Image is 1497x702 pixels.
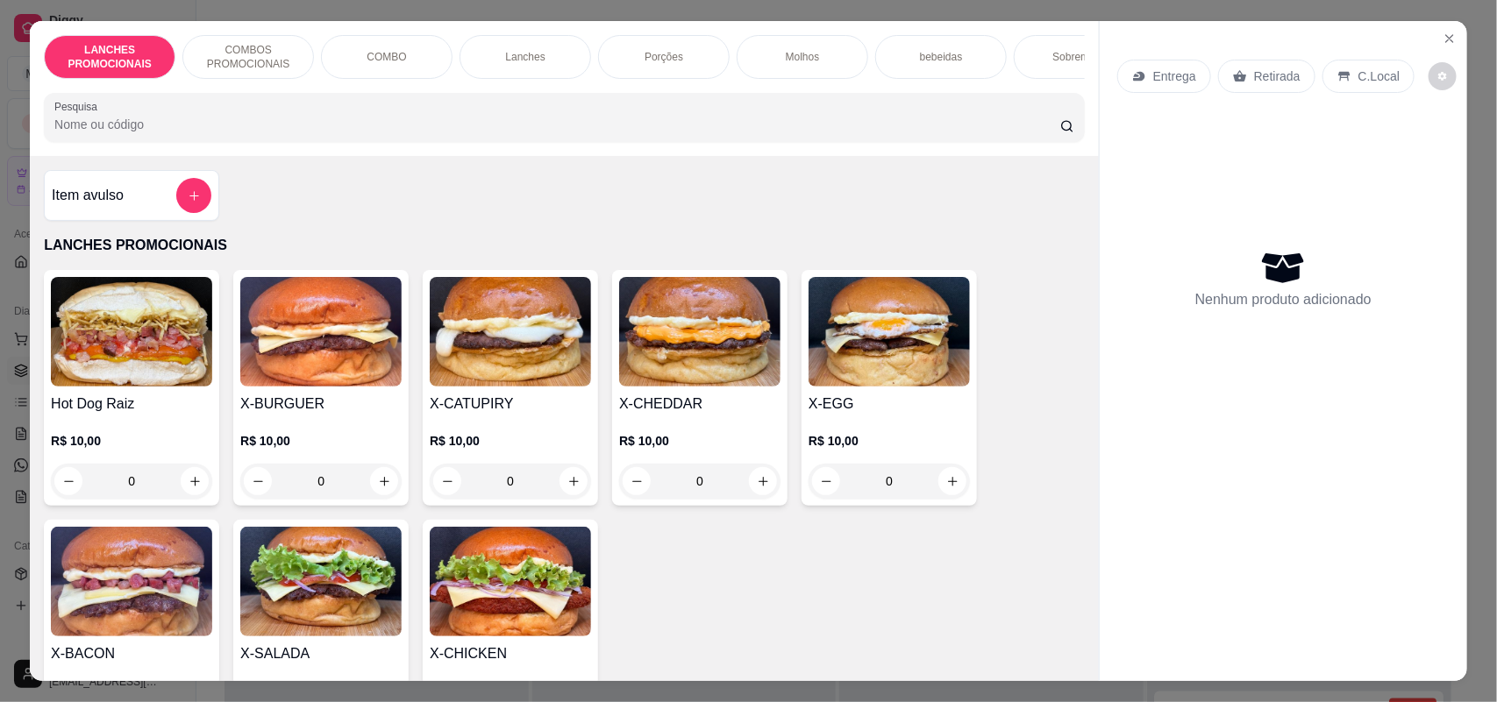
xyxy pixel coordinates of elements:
button: increase-product-quantity [370,467,398,495]
label: Pesquisa [54,99,103,114]
button: increase-product-quantity [560,467,588,495]
p: R$ 10,00 [809,432,970,450]
p: COMBOS PROMOCIONAIS [197,43,299,71]
h4: X-EGG [809,394,970,415]
p: R$ 10,00 [51,432,212,450]
img: product-image [240,277,402,386]
p: Retirada [1254,67,1301,85]
button: decrease-product-quantity [623,467,651,495]
input: Pesquisa [54,116,1060,133]
button: increase-product-quantity [938,467,966,495]
button: decrease-product-quantity [433,467,461,495]
h4: Hot Dog Raiz [51,394,212,415]
p: Lanches [505,50,545,64]
h4: X-SALADA [240,643,402,664]
button: increase-product-quantity [749,467,777,495]
h4: X-BURGUER [240,394,402,415]
p: Porções [645,50,683,64]
p: Entrega [1153,67,1196,85]
img: product-image [809,277,970,386]
p: bebeidas [920,50,963,64]
h4: X-CHEDDAR [619,394,781,415]
p: COMBO [367,50,406,64]
img: product-image [430,277,591,386]
button: increase-product-quantity [181,467,209,495]
p: R$ 10,00 [619,432,781,450]
button: decrease-product-quantity [54,467,82,495]
p: Sobremesa [1052,50,1106,64]
p: Molhos [786,50,820,64]
h4: Item avulso [52,185,124,206]
p: LANCHES PROMOCIONAIS [59,43,160,71]
img: product-image [619,277,781,386]
p: C.Local [1358,67,1400,85]
img: product-image [51,527,212,636]
button: Close [1436,25,1464,53]
button: decrease-product-quantity [244,467,272,495]
p: R$ 10,00 [240,432,402,450]
img: product-image [240,527,402,636]
button: add-separate-item [176,178,211,213]
button: decrease-product-quantity [1429,62,1457,90]
h4: X-BACON [51,643,212,664]
img: product-image [51,277,212,386]
h4: X-CHICKEN [430,643,591,664]
p: R$ 10,00 [430,432,591,450]
p: LANCHES PROMOCIONAIS [44,235,1085,256]
p: Nenhum produto adicionado [1195,289,1372,310]
img: product-image [430,527,591,636]
h4: X-CATUPIRY [430,394,591,415]
button: decrease-product-quantity [812,467,840,495]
